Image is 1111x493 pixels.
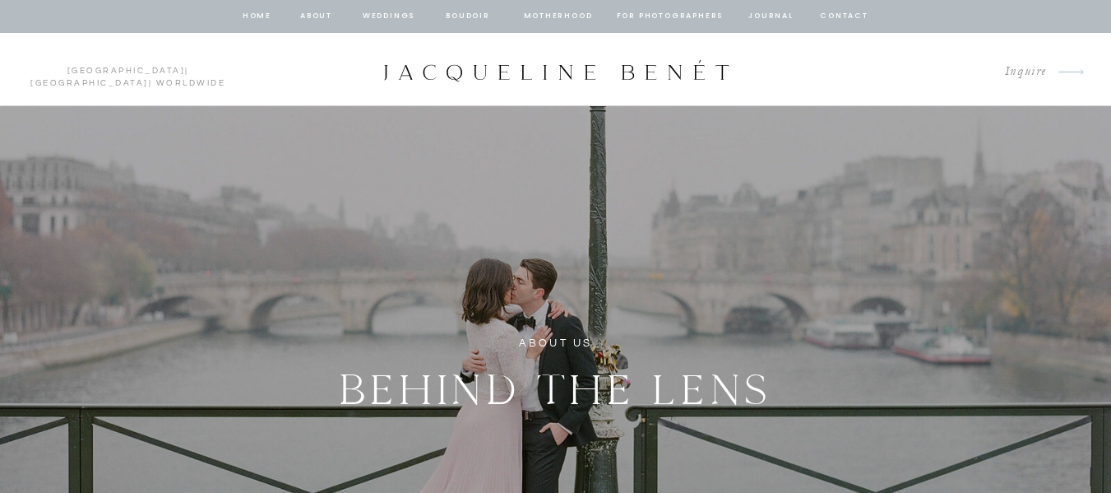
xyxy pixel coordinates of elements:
a: Inquire [992,61,1047,83]
a: BOUDOIR [445,9,492,24]
a: [GEOGRAPHIC_DATA] [67,67,186,75]
h1: ABOUT US [422,334,690,353]
a: for photographers [617,9,724,24]
a: about [299,9,334,24]
a: [GEOGRAPHIC_DATA] [30,79,149,87]
h2: BEHIND THE LENS [319,356,793,414]
p: | | Worldwide [23,65,233,75]
a: contact [818,9,871,24]
a: Weddings [361,9,417,24]
a: Motherhood [524,9,592,24]
a: home [242,9,273,24]
a: journal [746,9,797,24]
